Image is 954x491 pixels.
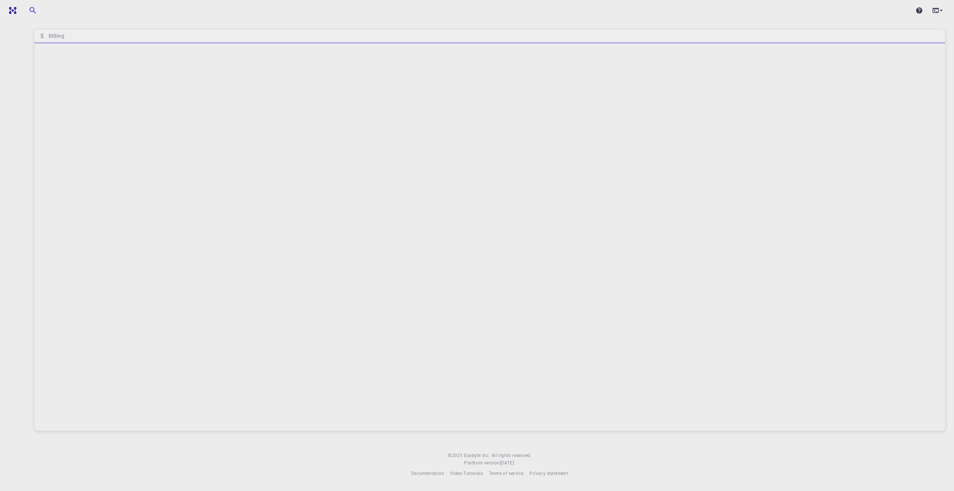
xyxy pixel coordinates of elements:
a: Terms of service [489,470,523,477]
span: Terms of service [489,470,523,476]
nav: breadcrumb [37,32,66,40]
a: [DATE]. [500,459,516,467]
span: Exabyte Inc. [464,452,490,458]
h6: Billing [46,32,64,40]
span: [DATE] . [500,460,516,466]
a: Exabyte Inc. [464,452,490,459]
img: logo [6,7,16,14]
span: Privacy statement [529,470,568,476]
a: Video Tutorials [450,470,483,477]
span: Platform version [464,459,499,467]
span: Video Tutorials [450,470,483,476]
a: Documentation [411,470,444,477]
span: Documentation [411,470,444,476]
a: Privacy statement [529,470,568,477]
span: All rights reserved. [492,452,532,459]
span: © 2025 [448,452,464,459]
